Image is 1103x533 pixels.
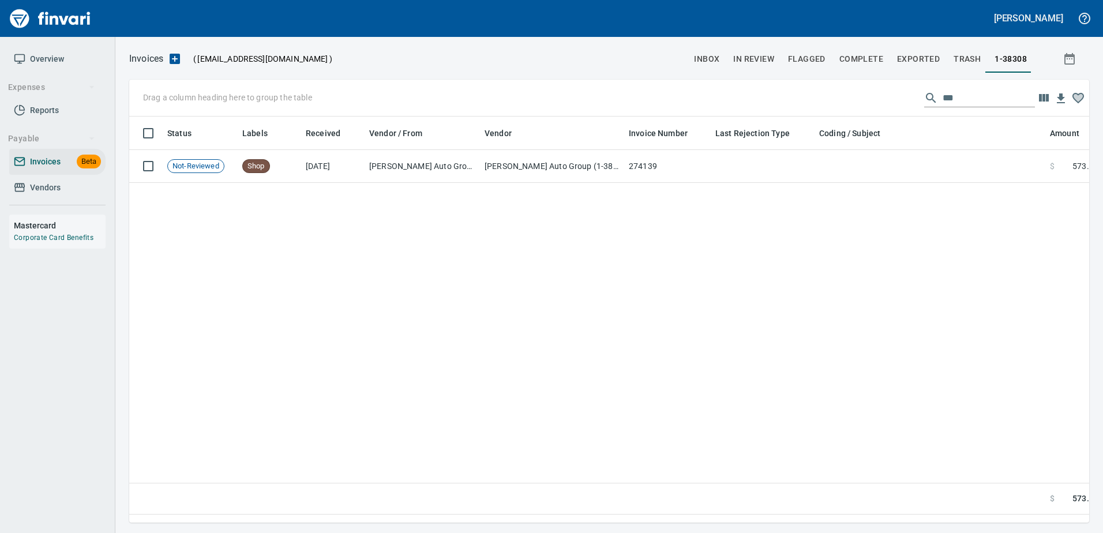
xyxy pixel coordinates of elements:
a: Vendors [9,175,106,201]
span: In Review [733,52,774,66]
a: Corporate Card Benefits [14,234,93,242]
span: $ [1050,160,1055,172]
span: Not-Reviewed [168,161,224,172]
button: Expenses [3,77,100,98]
span: Status [167,126,207,140]
span: Flagged [788,52,826,66]
span: trash [954,52,981,66]
span: Received [306,126,340,140]
span: Shop [243,161,269,172]
span: Exported [897,52,940,66]
span: Reports [30,103,59,118]
td: 274139 [624,150,711,183]
button: Download Table [1052,90,1070,107]
span: Coding / Subject [819,126,895,140]
button: Show invoices within a particular date range [1052,48,1089,69]
a: Reports [9,97,106,123]
span: [EMAIL_ADDRESS][DOMAIN_NAME] [196,53,329,65]
button: Column choices favorited. Click to reset to default [1070,89,1087,107]
td: [PERSON_NAME] Auto Group (1-38308) [480,150,624,183]
span: Overview [30,52,64,66]
span: Vendor / From [369,126,422,140]
span: Last Rejection Type [715,126,790,140]
h6: Mastercard [14,219,106,232]
span: inbox [694,52,719,66]
span: 573.58 [1072,160,1098,172]
p: ( ) [186,53,332,65]
span: Invoice Number [629,126,688,140]
span: Vendor [485,126,527,140]
p: Invoices [129,52,163,66]
span: $ [1050,493,1055,505]
p: Drag a column heading here to group the table [143,92,312,103]
span: 573.58 [1072,493,1098,505]
span: Coding / Subject [819,126,880,140]
span: Status [167,126,192,140]
span: Labels [242,126,268,140]
td: [DATE] [301,150,365,183]
span: Received [306,126,355,140]
span: Invoices [30,155,61,169]
button: Payable [3,128,100,149]
span: Complete [839,52,883,66]
span: Amount [1050,126,1079,140]
span: Beta [77,155,101,168]
a: InvoicesBeta [9,149,106,175]
span: Vendor [485,126,512,140]
span: Vendor / From [369,126,437,140]
span: Vendors [30,181,61,195]
span: Payable [8,132,95,146]
span: Labels [242,126,283,140]
nav: breadcrumb [129,52,163,66]
span: Last Rejection Type [715,126,805,140]
button: Upload an Invoice [163,52,186,66]
td: [PERSON_NAME] Auto Group (1-38308) [365,150,480,183]
span: Expenses [8,80,95,95]
img: Finvari [7,5,93,32]
button: [PERSON_NAME] [991,9,1066,27]
span: Amount [1050,126,1094,140]
span: 1-38308 [995,52,1027,66]
span: Invoice Number [629,126,703,140]
a: Overview [9,46,106,72]
button: Choose columns to display [1035,89,1052,107]
h5: [PERSON_NAME] [994,12,1063,24]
